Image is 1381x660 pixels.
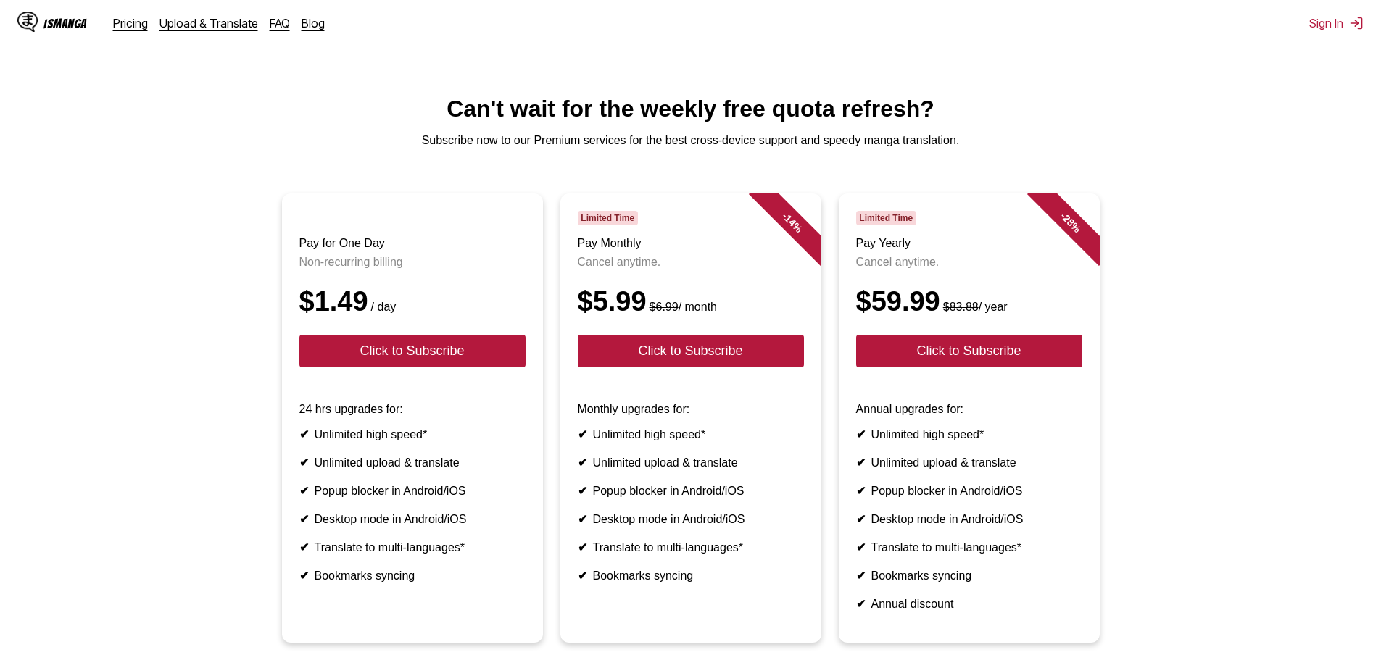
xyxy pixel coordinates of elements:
[856,456,1082,469] li: Unlimited upload & translate
[856,598,866,610] b: ✔
[856,597,1082,611] li: Annual discount
[299,541,309,554] b: ✔
[578,256,804,269] p: Cancel anytime.
[650,301,679,313] s: $6.99
[940,301,1008,313] small: / year
[578,456,804,469] li: Unlimited upload & translate
[302,16,325,30] a: Blog
[12,134,1369,147] p: Subscribe now to our Premium services for the best cross-device support and speedy manga translat...
[578,540,804,554] li: Translate to multi-languages*
[856,513,866,525] b: ✔
[856,484,1082,498] li: Popup blocker in Android/iOS
[578,484,804,498] li: Popup blocker in Android/iOS
[856,569,866,582] b: ✔
[299,286,526,317] div: $1.49
[299,237,526,250] h3: Pay for One Day
[299,456,526,469] li: Unlimited upload & translate
[578,403,804,416] p: Monthly upgrades for:
[856,237,1082,250] h3: Pay Yearly
[299,456,309,469] b: ✔
[159,16,258,30] a: Upload & Translate
[578,569,804,582] li: Bookmarks syncing
[1309,16,1364,30] button: Sign In
[1027,179,1113,266] div: - 28 %
[856,569,1082,582] li: Bookmarks syncing
[578,541,587,554] b: ✔
[299,256,526,269] p: Non-recurring billing
[856,403,1082,416] p: Annual upgrades for:
[368,301,397,313] small: / day
[299,335,526,367] button: Click to Subscribe
[578,286,804,317] div: $5.99
[856,456,866,469] b: ✔
[856,211,916,225] span: Limited Time
[299,569,526,582] li: Bookmarks syncing
[578,335,804,367] button: Click to Subscribe
[299,403,526,416] p: 24 hrs upgrades for:
[856,541,866,554] b: ✔
[578,513,587,525] b: ✔
[43,17,87,30] div: IsManga
[299,569,309,582] b: ✔
[578,427,804,441] li: Unlimited high speed*
[578,237,804,250] h3: Pay Monthly
[299,512,526,526] li: Desktop mode in Android/iOS
[856,512,1082,526] li: Desktop mode in Android/iOS
[12,96,1369,122] h1: Can't wait for the weekly free quota refresh?
[856,427,1082,441] li: Unlimited high speed*
[270,16,290,30] a: FAQ
[17,12,38,32] img: IsManga Logo
[578,569,587,582] b: ✔
[578,512,804,526] li: Desktop mode in Android/iOS
[856,286,1082,317] div: $59.99
[856,256,1082,269] p: Cancel anytime.
[578,428,587,440] b: ✔
[299,484,526,498] li: Popup blocker in Android/iOS
[113,16,148,30] a: Pricing
[578,456,587,469] b: ✔
[647,301,717,313] small: / month
[856,335,1082,367] button: Click to Subscribe
[856,485,866,497] b: ✔
[299,485,309,497] b: ✔
[578,211,638,225] span: Limited Time
[943,301,979,313] s: $83.88
[578,485,587,497] b: ✔
[299,513,309,525] b: ✔
[856,428,866,440] b: ✔
[1349,16,1364,30] img: Sign out
[856,540,1082,554] li: Translate to multi-languages*
[17,12,113,35] a: IsManga LogoIsManga
[748,179,835,266] div: - 14 %
[299,428,309,440] b: ✔
[299,540,526,554] li: Translate to multi-languages*
[299,427,526,441] li: Unlimited high speed*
